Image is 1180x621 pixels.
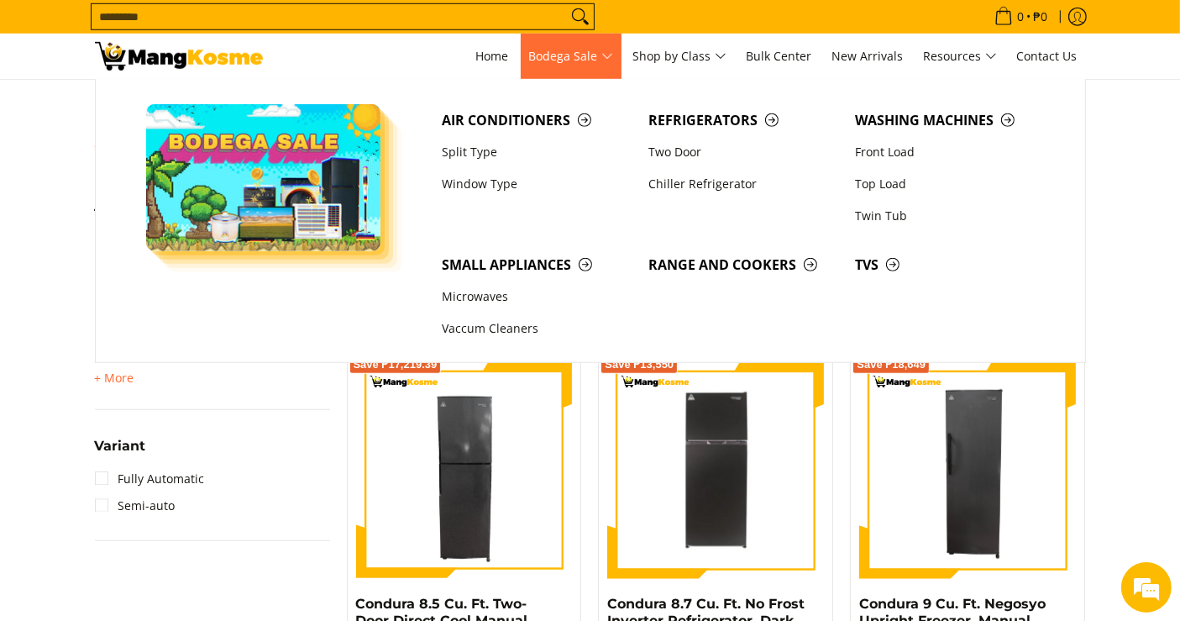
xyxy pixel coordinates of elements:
a: Resources [915,34,1005,79]
a: Vaccum Cleaners [433,313,640,345]
span: Small Appliances [442,255,632,276]
div: Chat with us now [87,94,282,116]
span: Resources [924,46,997,67]
span: Save ₱18,649 [857,360,926,370]
span: Range and Cookers [648,255,838,276]
button: Search [567,4,594,29]
span: Home [476,48,509,64]
a: Chiller Refrigerator [640,168,847,200]
a: New Arrivals [824,34,912,79]
span: Contact Us [1017,48,1078,64]
span: TVs [855,255,1045,276]
a: Two Door [640,136,847,168]
img: Condura 8.7 Cu. Ft. No Frost Inverter Refrigerator, Dark Inox CNF-268i (Class C) [607,365,824,576]
a: Home [468,34,517,79]
span: • [989,8,1053,26]
summary: Open [95,368,134,388]
span: Save ₱13,550 [605,360,674,370]
a: Top Load [847,168,1053,200]
a: Front Load [847,136,1053,168]
span: Bodega Sale [529,46,613,67]
a: Twin Tub [847,200,1053,232]
a: Small Appliances [433,249,640,281]
span: Save ₱17,219.39 [354,360,438,370]
span: Air Conditioners [442,110,632,131]
span: Washing Machines [855,110,1045,131]
span: Refrigerators [648,110,838,131]
a: Contact Us [1009,34,1086,79]
a: Bodega Sale [521,34,621,79]
span: New Arrivals [832,48,904,64]
a: Refrigerators [640,104,847,136]
a: Semi-auto [95,492,176,519]
span: Bulk Center [747,48,812,64]
a: TVs [847,249,1053,281]
span: ₱0 [1031,11,1051,23]
summary: Open [95,439,146,466]
a: Washing Machines [847,104,1053,136]
span: 0 [1015,11,1027,23]
a: Air Conditioners [433,104,640,136]
textarea: Type your message and hit 'Enter' [8,429,320,488]
a: Fully Automatic [95,466,205,492]
span: + More [95,371,134,385]
img: Condura 9 Cu. Ft. Negosyo Upright Freezer, Manual Inverter Refrigerator, Iron Gray, CUF1000MNI-A ... [859,362,1076,579]
span: Shop by Class [633,46,726,67]
img: Class C Home &amp; Business Appliances: Up to 70% Off l Mang Kosme [95,42,263,71]
a: Split Type [433,136,640,168]
span: We're online! [97,197,232,366]
a: Range and Cookers [640,249,847,281]
img: Condura 8.5 Cu. Ft. Two-Door Direct Cool Manual Defrost Inverter Refrigerator, CTD800MNI-A (Class C) [356,362,573,579]
a: Shop by Class [625,34,735,79]
span: Variant [95,439,146,453]
a: Window Type [433,168,640,200]
div: Minimize live chat window [275,8,316,49]
nav: Main Menu [280,34,1086,79]
a: Bulk Center [738,34,821,79]
a: Microwaves [433,282,640,313]
img: Bodega Sale [146,104,381,251]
